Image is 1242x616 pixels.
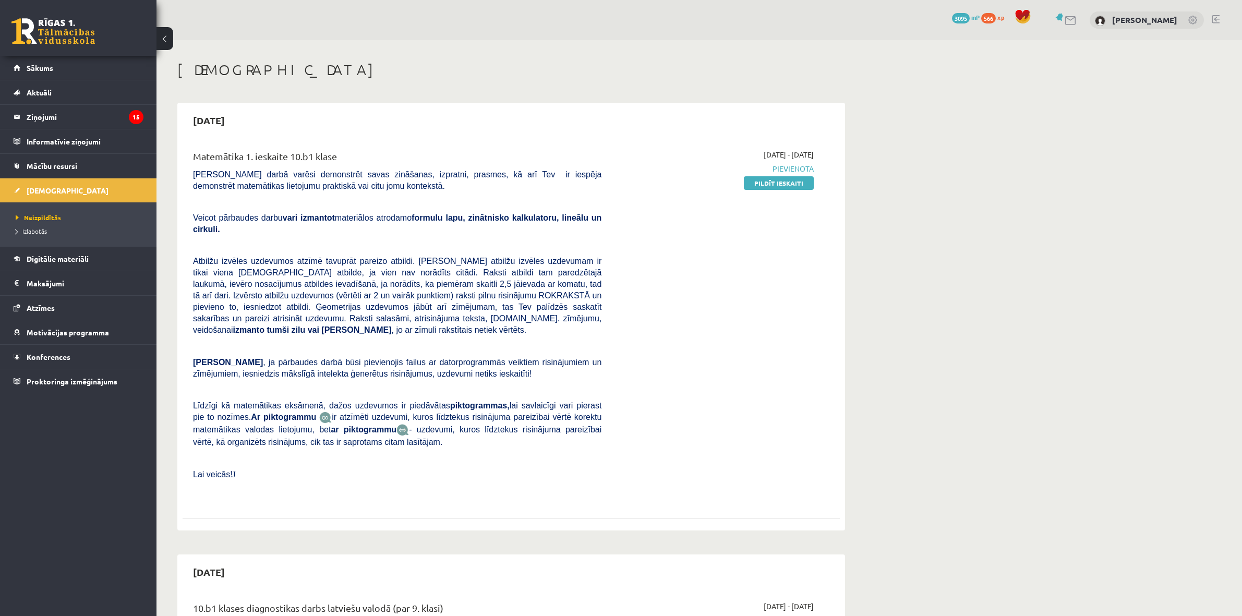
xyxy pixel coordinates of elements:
[14,56,143,80] a: Sākums
[997,13,1004,21] span: xp
[319,412,332,424] img: JfuEzvunn4EvwAAAAASUVORK5CYII=
[193,213,601,234] b: formulu lapu, zinātnisko kalkulatoru, lineālu un cirkuli.
[331,425,396,434] b: ar piktogrammu
[981,13,1009,21] a: 566 xp
[16,213,146,222] a: Neizpildītās
[764,601,814,612] span: [DATE] - [DATE]
[193,358,263,367] span: [PERSON_NAME]
[193,257,601,334] span: Atbilžu izvēles uzdevumos atzīmē tavuprāt pareizo atbildi. [PERSON_NAME] atbilžu izvēles uzdevuma...
[14,105,143,129] a: Ziņojumi15
[27,129,143,153] legend: Informatīvie ziņojumi
[27,186,108,195] span: [DEMOGRAPHIC_DATA]
[1112,15,1177,25] a: [PERSON_NAME]
[193,358,601,378] span: , ja pārbaudes darbā būsi pievienojis failus ar datorprogrammās veiktiem risinājumiem un zīmējumi...
[27,352,70,361] span: Konferences
[183,560,235,584] h2: [DATE]
[193,149,601,168] div: Matemātika 1. ieskaite 10.b1 klase
[233,325,264,334] b: izmanto
[16,213,61,222] span: Neizpildītās
[251,413,316,421] b: Ar piktogrammu
[27,254,89,263] span: Digitālie materiāli
[396,424,409,436] img: wKvN42sLe3LLwAAAABJRU5ErkJggg==
[27,271,143,295] legend: Maksājumi
[193,401,601,421] span: Līdzīgi kā matemātikas eksāmenā, dažos uzdevumos ir piedāvātas lai savlaicīgi vari pierast pie to...
[14,345,143,369] a: Konferences
[193,413,601,434] span: ir atzīmēti uzdevumi, kuros līdztekus risinājuma pareizībai vērtē korektu matemātikas valodas lie...
[617,163,814,174] span: Pievienota
[1095,16,1105,26] img: Agnese Krūmiņa
[177,61,845,79] h1: [DEMOGRAPHIC_DATA]
[27,328,109,337] span: Motivācijas programma
[283,213,335,222] b: vari izmantot
[14,369,143,393] a: Proktoringa izmēģinājums
[952,13,970,23] span: 3095
[764,149,814,160] span: [DATE] - [DATE]
[14,178,143,202] a: [DEMOGRAPHIC_DATA]
[14,320,143,344] a: Motivācijas programma
[14,80,143,104] a: Aktuāli
[14,271,143,295] a: Maksājumi
[450,401,510,410] b: piktogrammas,
[27,303,55,312] span: Atzīmes
[129,110,143,124] i: 15
[27,105,143,129] legend: Ziņojumi
[14,129,143,153] a: Informatīvie ziņojumi
[193,213,601,234] span: Veicot pārbaudes darbu materiālos atrodamo
[14,296,143,320] a: Atzīmes
[16,227,47,235] span: Izlabotās
[233,470,236,479] span: J
[193,470,233,479] span: Lai veicās!
[193,170,601,190] span: [PERSON_NAME] darbā varēsi demonstrēt savas zināšanas, izpratni, prasmes, kā arī Tev ir iespēja d...
[267,325,391,334] b: tumši zilu vai [PERSON_NAME]
[952,13,980,21] a: 3095 mP
[16,226,146,236] a: Izlabotās
[183,108,235,132] h2: [DATE]
[14,247,143,271] a: Digitālie materiāli
[744,176,814,190] a: Pildīt ieskaiti
[981,13,996,23] span: 566
[971,13,980,21] span: mP
[27,88,52,97] span: Aktuāli
[27,161,77,171] span: Mācību resursi
[27,63,53,73] span: Sākums
[11,18,95,44] a: Rīgas 1. Tālmācības vidusskola
[27,377,117,386] span: Proktoringa izmēģinājums
[14,154,143,178] a: Mācību resursi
